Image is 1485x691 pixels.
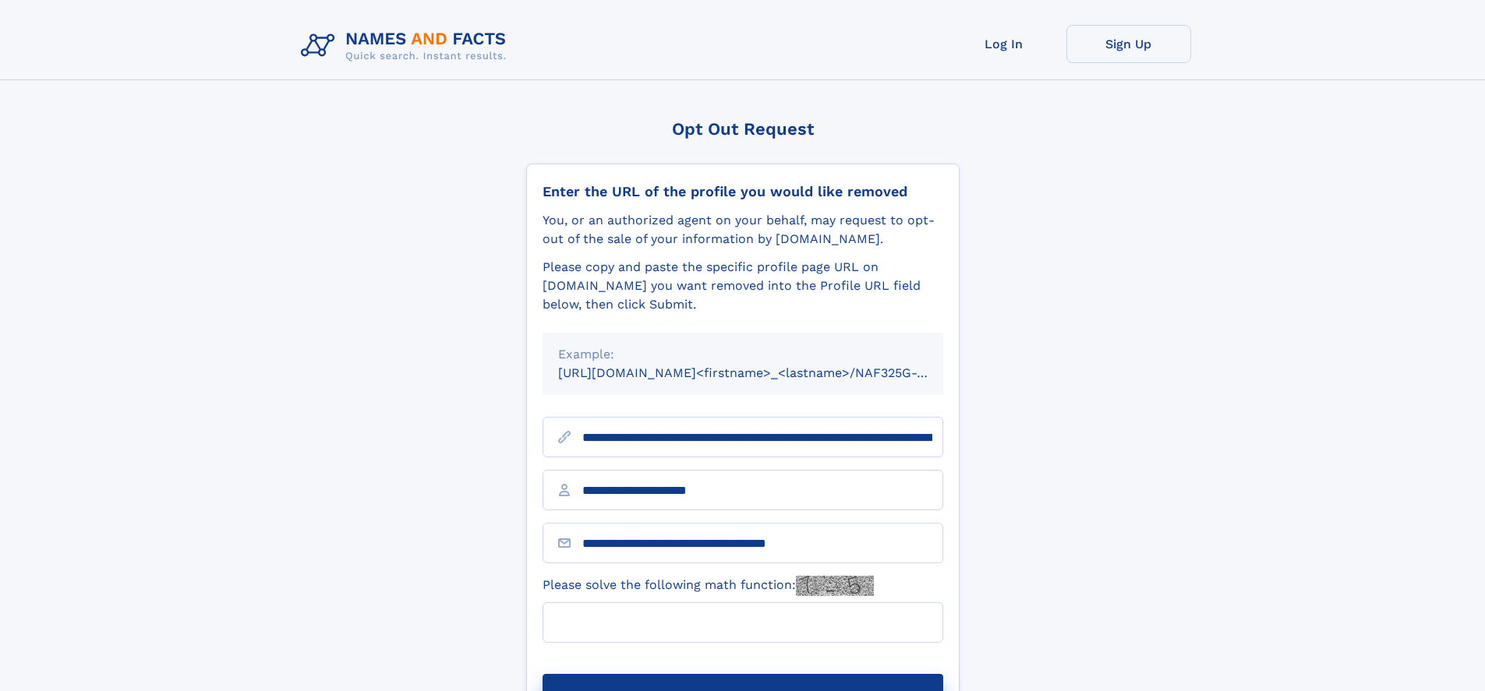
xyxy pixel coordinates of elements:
div: Enter the URL of the profile you would like removed [543,183,943,200]
div: Opt Out Request [526,119,960,139]
a: Sign Up [1066,25,1191,63]
div: Please copy and paste the specific profile page URL on [DOMAIN_NAME] you want removed into the Pr... [543,258,943,314]
small: [URL][DOMAIN_NAME]<firstname>_<lastname>/NAF325G-xxxxxxxx [558,365,973,380]
label: Please solve the following math function: [543,576,874,596]
div: Example: [558,345,928,364]
img: Logo Names and Facts [295,25,519,67]
div: You, or an authorized agent on your behalf, may request to opt-out of the sale of your informatio... [543,211,943,249]
a: Log In [942,25,1066,63]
